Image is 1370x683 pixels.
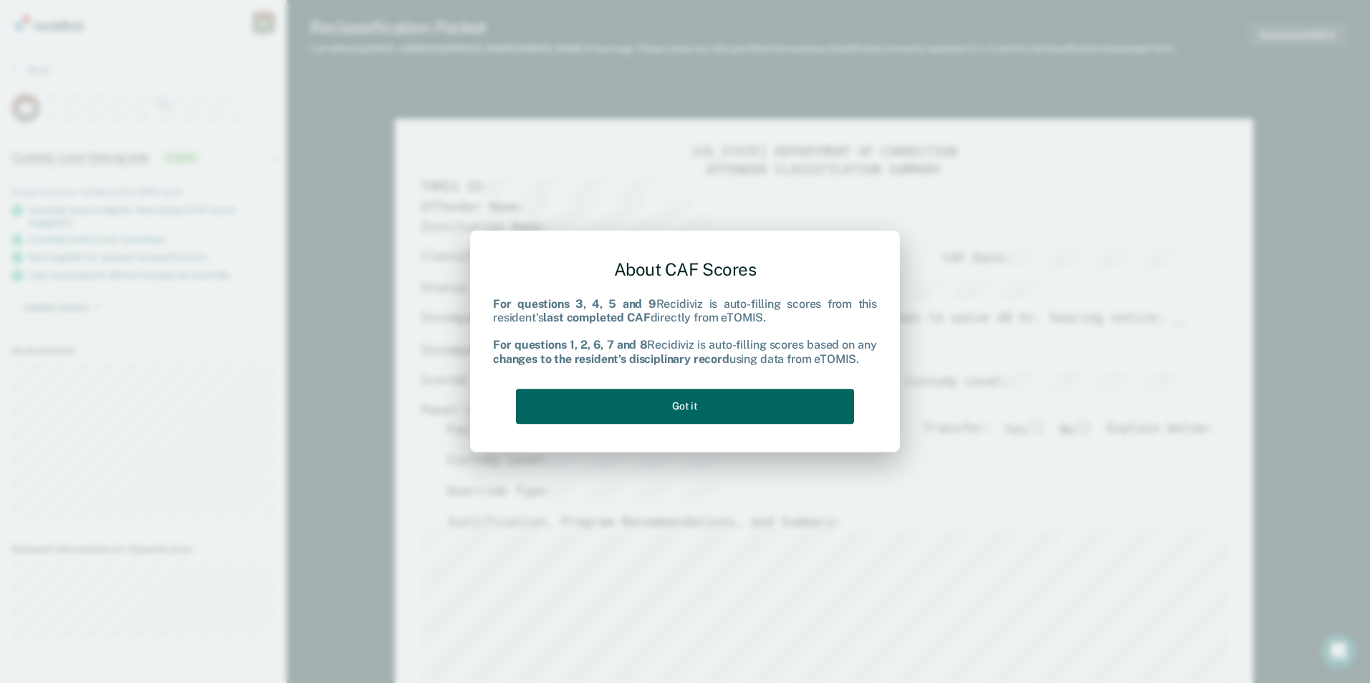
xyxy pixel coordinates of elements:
div: Recidiviz is auto-filling scores from this resident's directly from eTOMIS. Recidiviz is auto-fil... [493,297,877,366]
button: Got it [516,389,854,424]
b: For questions 3, 4, 5 and 9 [493,297,656,311]
b: changes to the resident's disciplinary record [493,352,729,366]
div: About CAF Scores [493,248,877,291]
b: last completed CAF [543,311,650,324]
b: For questions 1, 2, 6, 7 and 8 [493,339,647,352]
